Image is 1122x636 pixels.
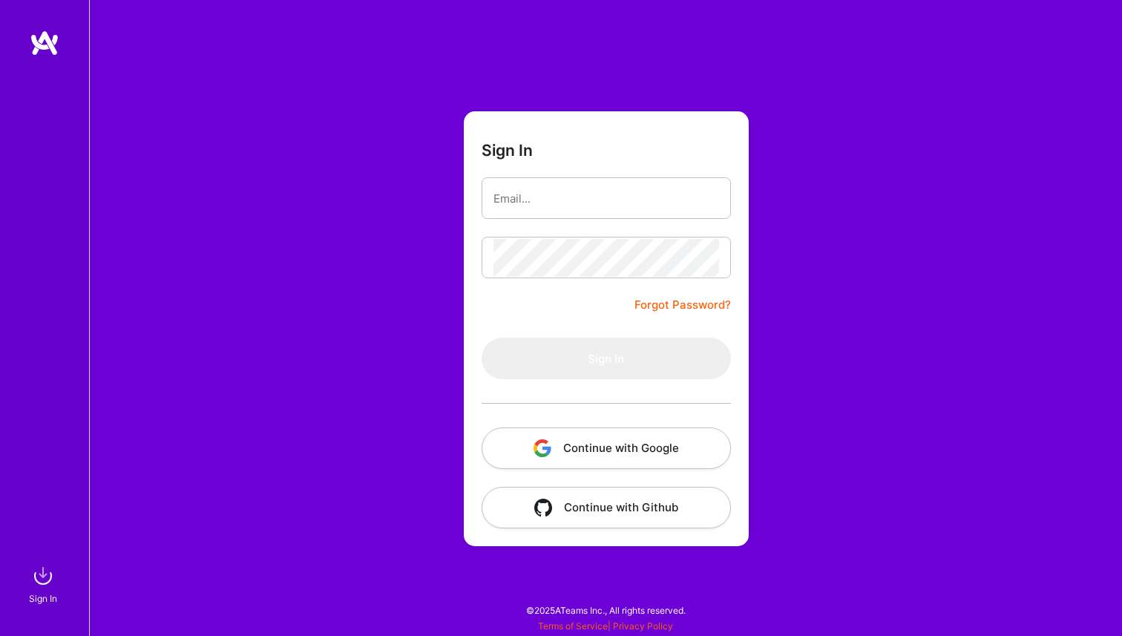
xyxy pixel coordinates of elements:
[482,338,731,379] button: Sign In
[482,487,731,528] button: Continue with Github
[89,591,1122,629] div: © 2025 ATeams Inc., All rights reserved.
[634,296,731,314] a: Forgot Password?
[28,561,58,591] img: sign in
[534,499,552,517] img: icon
[482,427,731,469] button: Continue with Google
[482,141,533,160] h3: Sign In
[31,561,58,606] a: sign inSign In
[29,591,57,606] div: Sign In
[30,30,59,56] img: logo
[534,439,551,457] img: icon
[613,620,673,632] a: Privacy Policy
[493,180,719,217] input: Email...
[538,620,608,632] a: Terms of Service
[538,620,673,632] span: |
